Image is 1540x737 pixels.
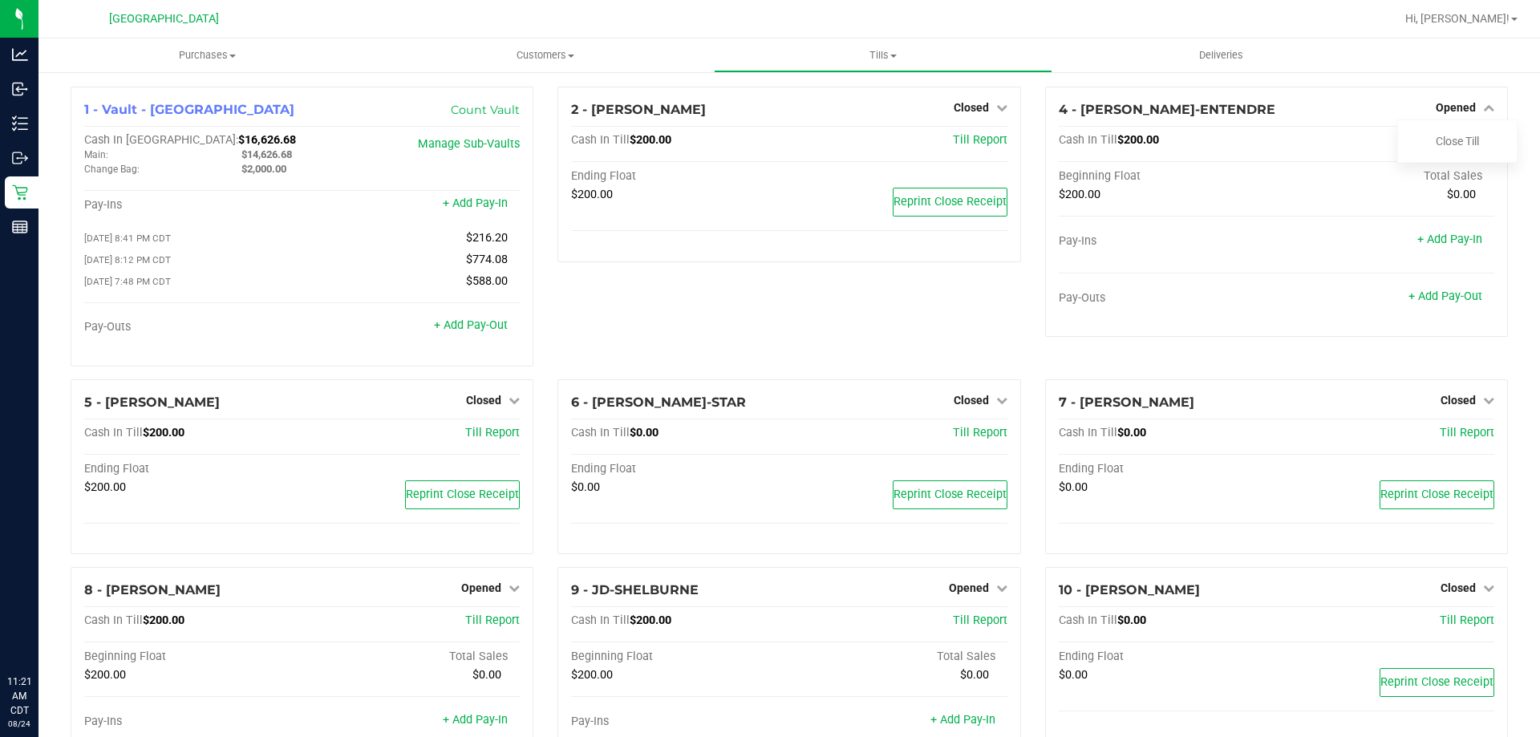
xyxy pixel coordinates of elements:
[789,650,1007,664] div: Total Sales
[1436,101,1476,114] span: Opened
[1441,581,1476,594] span: Closed
[84,254,171,265] span: [DATE] 8:12 PM CDT
[1440,613,1494,627] span: Till Report
[143,426,184,439] span: $200.00
[1059,133,1117,147] span: Cash In Till
[84,102,294,117] span: 1 - Vault - [GEOGRAPHIC_DATA]
[84,164,140,175] span: Change Bag:
[461,581,501,594] span: Opened
[1405,12,1510,25] span: Hi, [PERSON_NAME]!
[571,426,630,439] span: Cash In Till
[376,38,714,72] a: Customers
[84,133,238,147] span: Cash In [GEOGRAPHIC_DATA]:
[893,480,1007,509] button: Reprint Close Receipt
[377,48,713,63] span: Customers
[443,713,508,727] a: + Add Pay-In
[949,581,989,594] span: Opened
[1380,675,1493,689] span: Reprint Close Receipt
[465,426,520,439] span: Till Report
[84,462,302,476] div: Ending Float
[84,715,302,729] div: Pay-Ins
[1059,188,1100,201] span: $200.00
[953,133,1007,147] a: Till Report
[571,668,613,682] span: $200.00
[571,169,789,184] div: Ending Float
[1059,668,1088,682] span: $0.00
[38,48,376,63] span: Purchases
[1117,613,1146,627] span: $0.00
[12,219,28,235] inline-svg: Reports
[1380,488,1493,501] span: Reprint Close Receipt
[1117,426,1146,439] span: $0.00
[1059,234,1277,249] div: Pay-Ins
[954,101,989,114] span: Closed
[1059,462,1277,476] div: Ending Float
[571,480,600,494] span: $0.00
[1436,135,1479,148] a: Close Till
[1447,188,1476,201] span: $0.00
[241,148,292,160] span: $14,626.68
[38,38,376,72] a: Purchases
[1059,395,1194,410] span: 7 - [PERSON_NAME]
[84,276,171,287] span: [DATE] 7:48 PM CDT
[894,488,1007,501] span: Reprint Close Receipt
[47,606,67,626] iframe: Resource center unread badge
[84,426,143,439] span: Cash In Till
[1059,650,1277,664] div: Ending Float
[571,462,789,476] div: Ending Float
[954,394,989,407] span: Closed
[571,102,706,117] span: 2 - [PERSON_NAME]
[109,12,219,26] span: [GEOGRAPHIC_DATA]
[84,149,108,160] span: Main:
[953,426,1007,439] a: Till Report
[1440,426,1494,439] a: Till Report
[12,81,28,97] inline-svg: Inbound
[1117,133,1159,147] span: $200.00
[894,195,1007,209] span: Reprint Close Receipt
[443,196,508,210] a: + Add Pay-In
[1380,480,1494,509] button: Reprint Close Receipt
[12,47,28,63] inline-svg: Analytics
[630,133,671,147] span: $200.00
[84,198,302,213] div: Pay-Ins
[953,613,1007,627] a: Till Report
[12,115,28,132] inline-svg: Inventory
[451,103,520,117] a: Count Vault
[1059,102,1275,117] span: 4 - [PERSON_NAME]-ENTENDRE
[466,274,508,288] span: $588.00
[16,609,64,657] iframe: Resource center
[434,318,508,332] a: + Add Pay-Out
[571,650,789,664] div: Beginning Float
[571,613,630,627] span: Cash In Till
[406,488,519,501] span: Reprint Close Receipt
[930,713,995,727] a: + Add Pay-In
[143,613,184,627] span: $200.00
[465,613,520,627] span: Till Report
[571,133,630,147] span: Cash In Till
[1441,394,1476,407] span: Closed
[1408,290,1482,303] a: + Add Pay-Out
[1059,582,1200,597] span: 10 - [PERSON_NAME]
[84,320,302,334] div: Pay-Outs
[1380,668,1494,697] button: Reprint Close Receipt
[84,395,220,410] span: 5 - [PERSON_NAME]
[466,253,508,266] span: $774.08
[84,582,221,597] span: 8 - [PERSON_NAME]
[405,480,520,509] button: Reprint Close Receipt
[1177,48,1265,63] span: Deliveries
[1059,613,1117,627] span: Cash In Till
[84,668,126,682] span: $200.00
[630,426,659,439] span: $0.00
[1417,233,1482,246] a: + Add Pay-In
[84,650,302,664] div: Beginning Float
[571,582,699,597] span: 9 - JD-SHELBURNE
[241,163,286,175] span: $2,000.00
[1059,426,1117,439] span: Cash In Till
[630,613,671,627] span: $200.00
[1059,169,1277,184] div: Beginning Float
[1276,169,1494,184] div: Total Sales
